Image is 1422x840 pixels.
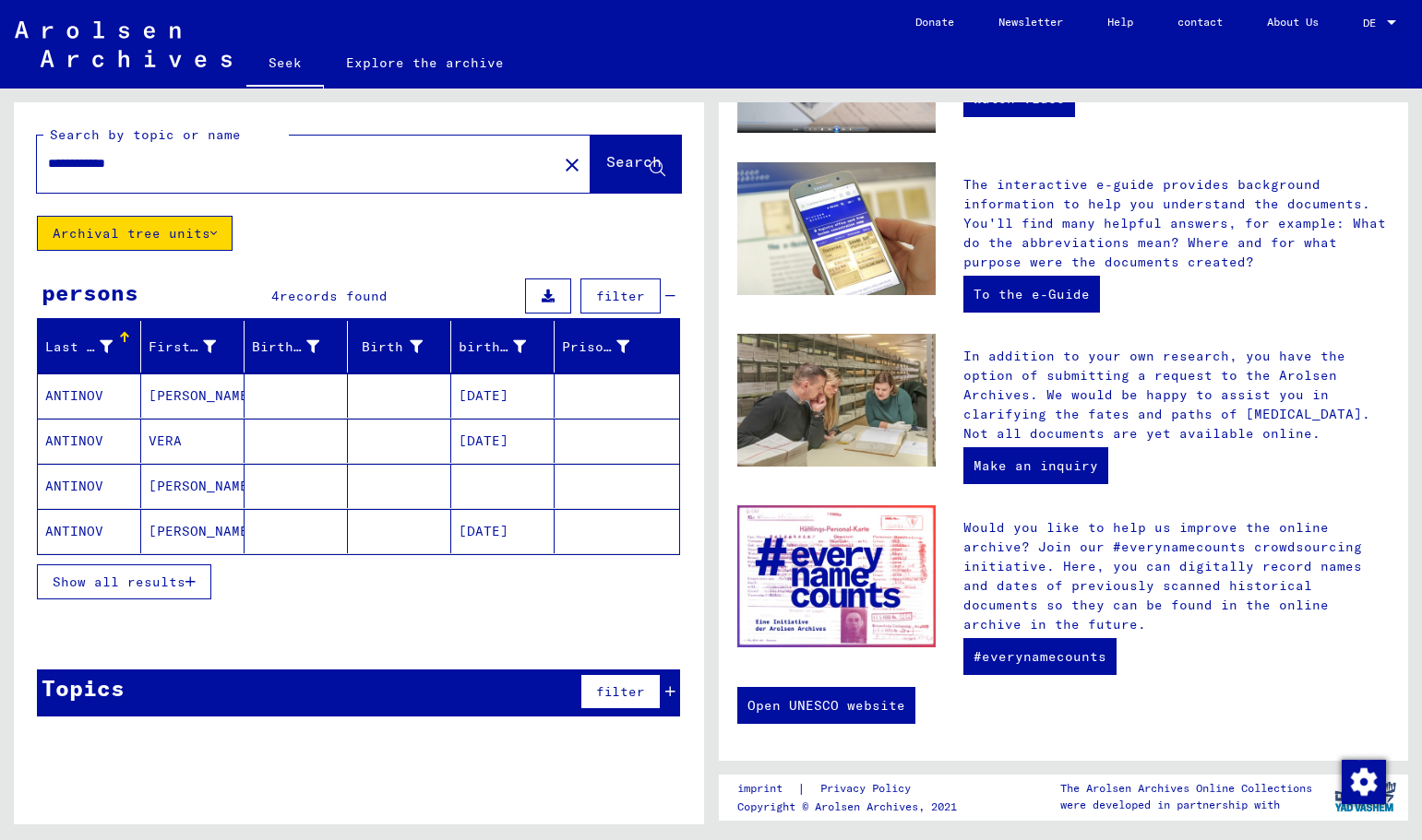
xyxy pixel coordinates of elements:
[737,779,797,799] a: imprint
[747,697,905,714] font: Open UNESCO website
[459,338,542,355] font: birth date
[269,54,302,71] font: Seek
[1363,16,1376,30] font: DE
[974,286,1090,302] font: To the e-Guide
[38,321,141,373] mat-header-cell: Last name
[806,779,933,799] a: Privacy Policy
[149,478,257,494] font: [PERSON_NAME]
[580,278,661,314] button: filter
[554,146,591,183] button: Clear
[974,648,1106,665] font: #everynamecounts
[245,321,348,373] mat-header-cell: Birth name
[45,478,103,494] font: ANTINOV
[555,321,679,373] mat-header-cell: Prisoner #
[596,288,645,304] font: filter
[963,348,1370,442] font: In addition to your own research, you have the option of submitting a request to the Arolsen Arch...
[324,41,526,85] a: Explore the archive
[459,332,554,361] div: birth date
[915,15,954,29] font: Donate
[37,564,211,599] button: Show all results
[1342,760,1386,804] img: Change consent
[562,332,657,361] div: Prisoner #
[737,162,937,295] img: eguide.jpg
[1060,798,1280,811] font: were developed in partnership with
[737,334,937,467] img: inquiries.jpg
[346,54,504,71] font: Explore the archive
[963,638,1117,675] a: #everynamecounts
[252,338,335,355] font: Birth name
[45,338,120,355] font: Last name
[42,278,138,306] font: persons
[591,136,681,193] button: Search
[355,332,450,361] div: Birth
[963,176,1386,270] font: The interactive e-guide provides background information to help you understand the documents. You...
[50,126,241,143] font: Search by topic or name
[149,387,257,404] font: [PERSON_NAME]
[1267,15,1319,29] font: About Us
[737,687,915,724] a: Open UNESCO website
[998,15,1063,29] font: Newsletter
[1060,781,1312,795] font: The Arolsen Archives Online Collections
[451,321,555,373] mat-header-cell: birth date
[149,338,232,355] font: First name
[149,523,257,539] font: [PERSON_NAME]
[797,780,806,797] font: |
[1177,15,1223,29] font: contact
[252,332,347,361] div: Birth name
[246,41,324,89] a: Seek
[271,288,280,304] font: 4
[737,799,957,813] font: Copyright © Arolsen Archives, 2021
[562,338,645,355] font: Prisoner #
[15,21,232,67] img: Arolsen_neg.svg
[45,523,103,539] font: ANTINOV
[1331,774,1400,820] img: yv_logo.png
[37,216,233,251] button: Archival tree units
[963,519,1362,633] font: Would you like to help us improve the online archive? Join our #everynamecounts crowdsourcing ini...
[42,674,125,702] font: Topics
[141,321,245,373] mat-header-cell: First name
[561,154,583,176] mat-icon: close
[362,338,403,355] font: Birth
[737,781,783,795] font: imprint
[596,683,645,700] font: filter
[1107,15,1133,29] font: Help
[974,90,1065,107] font: Watch video
[53,574,185,590] font: Show all results
[459,432,508,449] font: [DATE]
[348,321,451,373] mat-header-cell: Birth
[459,523,508,539] font: [DATE]
[45,332,140,361] div: Last name
[45,387,103,404] font: ANTINOV
[459,387,508,404] font: [DATE]
[149,432,182,449] font: VERA
[820,781,911,795] font: Privacy Policy
[974,457,1098,474] font: Make an inquiry
[149,332,244,361] div: First name
[606,152,662,171] font: Search
[53,225,210,242] font: Archival tree units
[963,276,1100,313] a: To the e-Guide
[280,288,388,304] font: records found
[737,505,937,647] img: enc.jpg
[963,447,1108,484] a: Make an inquiry
[580,674,661,709] button: filter
[45,432,103,449] font: ANTINOV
